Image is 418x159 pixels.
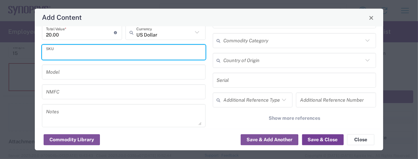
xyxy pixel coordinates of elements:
button: Save & Add Another [241,134,298,145]
span: Show more references [269,115,320,122]
button: Commodity Library [44,134,100,145]
button: Close [347,134,374,145]
h4: Add Content [42,13,82,23]
button: Close [367,13,376,23]
button: Save & Close [302,134,344,145]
